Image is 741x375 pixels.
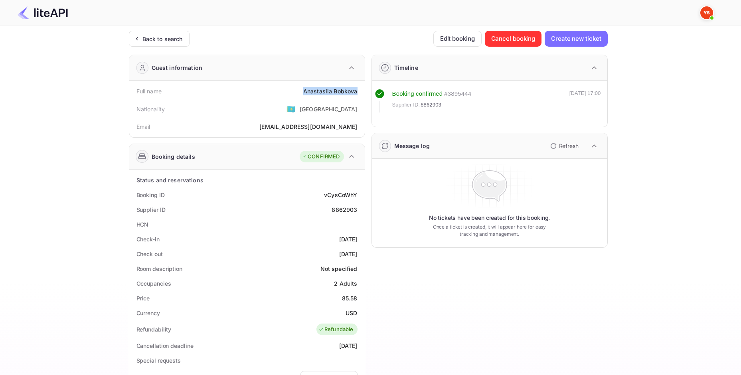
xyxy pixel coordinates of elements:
div: CONFIRMED [302,153,340,161]
div: [DATE] [339,250,358,258]
div: [GEOGRAPHIC_DATA] [300,105,358,113]
div: Back to search [142,35,183,43]
button: Edit booking [433,31,482,47]
div: 2 Adults [334,279,357,288]
p: No tickets have been created for this booking. [429,214,550,222]
div: Not specified [320,264,358,273]
div: [DATE] [339,341,358,350]
div: Email [136,122,150,131]
div: Refundable [318,326,354,334]
button: Create new ticket [545,31,607,47]
button: Refresh [545,140,582,152]
div: Nationality [136,105,165,113]
p: Once a ticket is created, it will appear here for easy tracking and management. [427,223,553,238]
div: Room description [136,264,182,273]
div: USD [346,309,357,317]
span: 8862903 [421,101,441,109]
div: Status and reservations [136,176,204,184]
div: [EMAIL_ADDRESS][DOMAIN_NAME] [259,122,357,131]
div: Currency [136,309,160,317]
div: [DATE] [339,235,358,243]
div: Special requests [136,356,181,365]
div: HCN [136,220,149,229]
div: Full name [136,87,162,95]
div: Price [136,294,150,302]
div: Supplier ID [136,205,166,214]
span: United States [287,102,296,116]
div: Occupancies [136,279,171,288]
div: Guest information [152,63,203,72]
img: LiteAPI Logo [18,6,68,19]
div: 85.58 [342,294,358,302]
div: vCysCoWhY [324,191,357,199]
div: # 3895444 [444,89,471,99]
span: Supplier ID: [392,101,420,109]
div: Refundability [136,325,172,334]
button: Cancel booking [485,31,542,47]
div: Message log [394,142,430,150]
div: Anastasiia Bobkova [303,87,358,95]
div: 8862903 [332,205,357,214]
div: Booking confirmed [392,89,443,99]
div: Booking ID [136,191,165,199]
div: Timeline [394,63,418,72]
img: Yandex Support [700,6,713,19]
div: Check out [136,250,163,258]
div: Booking details [152,152,195,161]
div: Cancellation deadline [136,341,194,350]
p: Refresh [559,142,579,150]
div: Check-in [136,235,160,243]
div: [DATE] 17:00 [569,89,601,112]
